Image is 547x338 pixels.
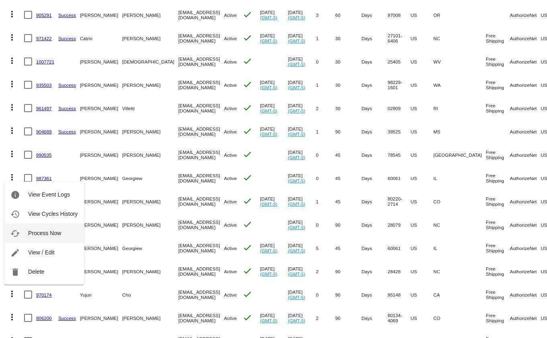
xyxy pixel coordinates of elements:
[28,230,61,236] span: Process Now
[28,268,44,275] span: Delete
[28,211,78,217] span: View Cycles History
[10,267,20,277] mat-icon: delete
[10,190,20,200] mat-icon: info
[10,229,20,238] mat-icon: cached
[28,249,55,256] span: View / Edit
[10,209,20,219] mat-icon: history
[28,191,70,198] span: View Event Logs
[10,248,20,258] mat-icon: edit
